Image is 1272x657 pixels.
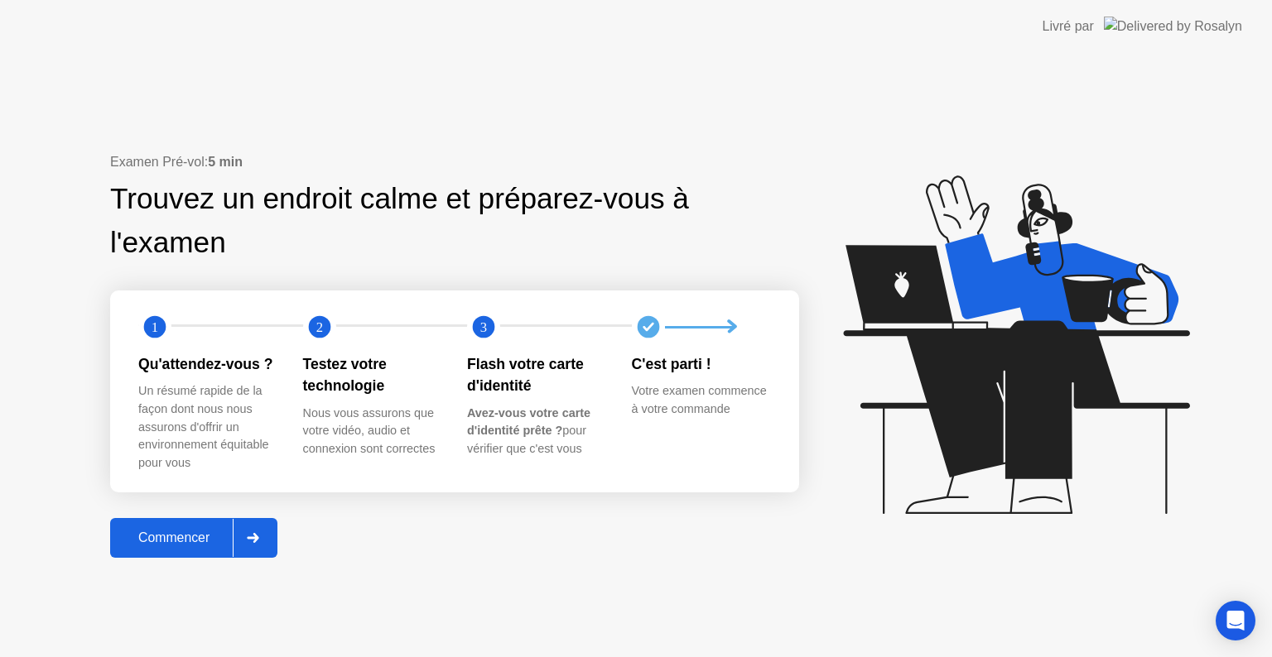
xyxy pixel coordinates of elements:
[303,405,441,458] div: Nous vous assurons que votre vidéo, audio et connexion sont correctes
[115,530,233,545] div: Commencer
[208,155,243,169] b: 5 min
[303,353,441,397] div: Testez votre technologie
[1043,17,1094,36] div: Livré par
[632,353,770,375] div: C'est parti !
[480,319,487,335] text: 3
[1104,17,1242,36] img: Delivered by Rosalyn
[467,353,605,397] div: Flash votre carte d'identité
[467,406,590,438] b: Avez-vous votre carte d'identité prête ?
[632,382,770,418] div: Votre examen commence à votre commande
[467,405,605,458] div: pour vérifier que c'est vous
[152,319,158,335] text: 1
[1216,601,1255,640] div: Open Intercom Messenger
[110,177,694,265] div: Trouvez un endroit calme et préparez-vous à l'examen
[138,382,277,472] div: Un résumé rapide de la façon dont nous nous assurons d'offrir un environnement équitable pour vous
[110,152,799,172] div: Examen Pré-vol:
[110,518,277,558] button: Commencer
[138,353,277,375] div: Qu'attendez-vous ?
[316,319,322,335] text: 2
